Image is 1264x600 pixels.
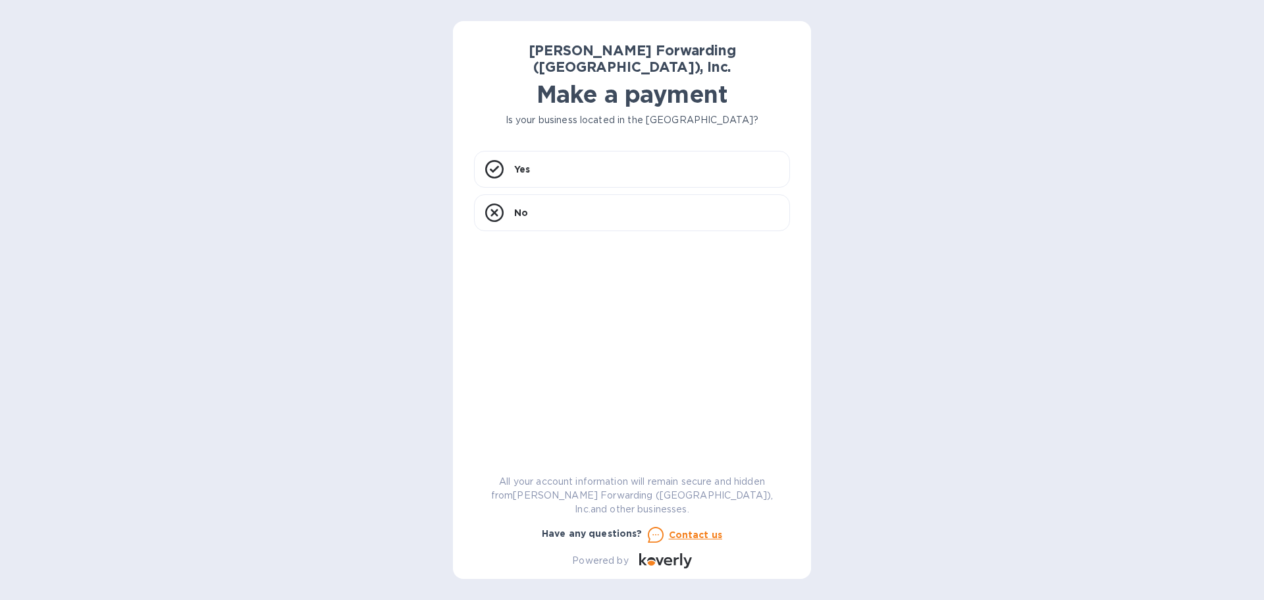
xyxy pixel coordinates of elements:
p: Yes [514,163,530,176]
b: [PERSON_NAME] Forwarding ([GEOGRAPHIC_DATA]), Inc. [529,42,736,75]
b: Have any questions? [542,528,643,539]
p: Powered by [572,554,628,568]
u: Contact us [669,530,723,540]
h1: Make a payment [474,80,790,108]
p: Is your business located in the [GEOGRAPHIC_DATA]? [474,113,790,127]
p: All your account information will remain secure and hidden from [PERSON_NAME] Forwarding ([GEOGRA... [474,475,790,516]
p: No [514,206,528,219]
